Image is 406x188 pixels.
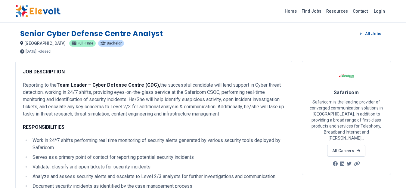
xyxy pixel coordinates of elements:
[24,41,66,46] span: [GEOGRAPHIC_DATA]
[31,154,285,161] li: Serves as a primary point of contact for reporting potential security incidents
[350,6,370,16] a: Contact
[309,99,383,141] p: Safaricom is the leading provider of converged communication solutions in [GEOGRAPHIC_DATA]. In a...
[107,42,122,45] span: Bachelor
[20,29,163,39] h1: Senior Cyber Defense Centre Analyst
[370,5,389,17] a: Login
[31,163,285,171] li: Validate, classify and open tickets for security incidents
[23,82,285,118] p: Reporting to the the successful candidate will lend support in Cyber threat detection, working in...
[334,90,359,95] span: Safaricom
[355,29,386,38] a: All Jobs
[26,50,36,53] span: [DATE]
[78,42,93,45] span: Full-time
[15,5,60,17] img: Elevolt
[31,173,285,180] li: Analyze and assess security alerts and escalate to Level 2/3 analysts for further investigations ...
[31,137,285,151] li: Work in 24*7 shifts performing real time monitoring of security alerts generated by various secur...
[299,6,324,16] a: Find Jobs
[23,69,65,75] strong: JOB DESCRIPTION
[23,124,64,130] strong: RESPONSIBILITIES
[57,82,160,88] strong: Team Leader – Cyber Defense Centre (CDC),
[38,50,51,53] p: - closed
[282,6,299,16] a: Home
[339,68,354,83] img: Safaricom
[327,145,365,157] a: All Careers
[324,6,350,16] a: Resources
